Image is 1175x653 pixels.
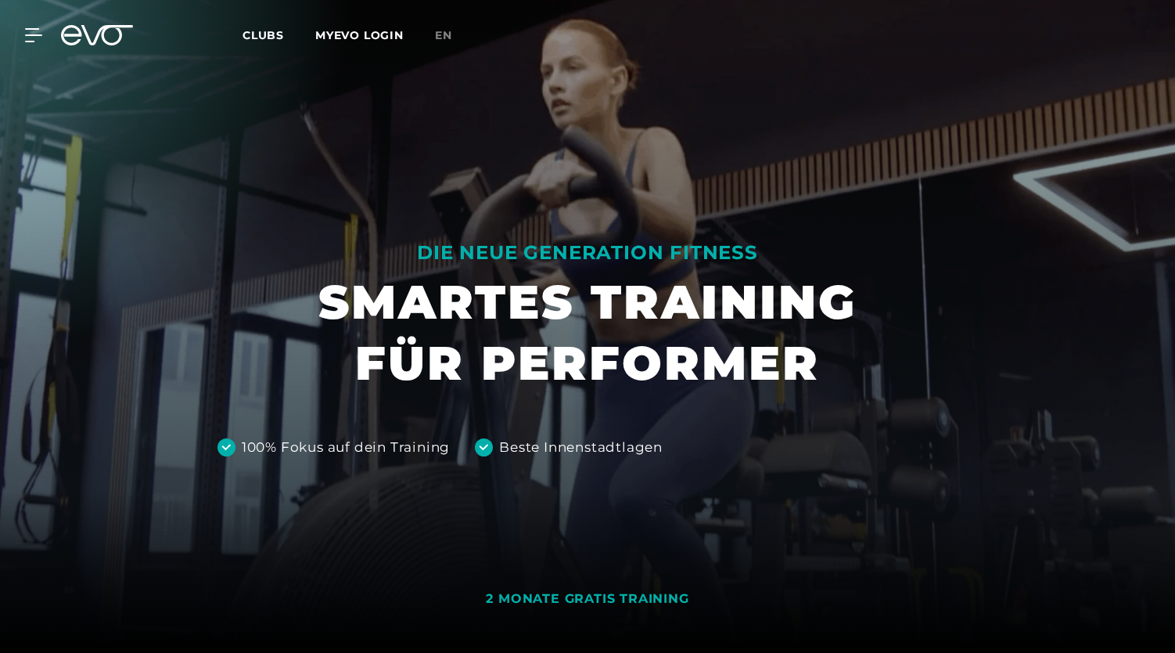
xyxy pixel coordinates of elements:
[315,28,404,42] a: MYEVO LOGIN
[486,591,688,608] div: 2 MONATE GRATIS TRAINING
[318,272,857,394] h1: SMARTES TRAINING FÜR PERFORMER
[435,27,471,45] a: en
[435,28,452,42] span: en
[243,27,315,42] a: Clubs
[242,438,450,458] div: 100% Fokus auf dein Training
[499,438,663,458] div: Beste Innenstadtlagen
[243,28,284,42] span: Clubs
[318,240,857,265] div: DIE NEUE GENERATION FITNESS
